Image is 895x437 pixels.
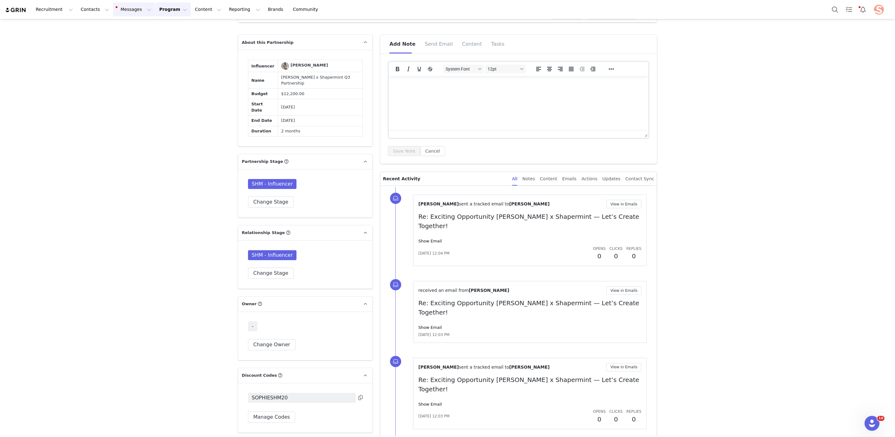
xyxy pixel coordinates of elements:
div: Content [540,172,557,186]
button: Contacts [77,2,113,16]
td: Duration [248,126,278,136]
span: Send Email [425,41,453,47]
span: sent a tracked email to [459,365,509,370]
h2: 0 [609,415,622,424]
p: Re: Exciting Opportunity [PERSON_NAME] x Shapermint — Let’s Create Together! [418,375,641,394]
span: Owner [242,301,257,307]
span: Add Note [389,41,415,47]
p: Re: Exciting Opportunity [PERSON_NAME] x Shapermint — Let’s Create Together! [418,212,641,231]
span: System Font [446,67,476,71]
span: 12pt [488,67,518,71]
span: [PERSON_NAME] [469,288,509,293]
div: Press the Up and Down arrow keys to resize the editor. [642,131,649,138]
span: SOPHIESHM20 [252,394,288,402]
span: Clicks [609,246,622,251]
button: Align center [544,65,555,73]
button: Change Owner [248,339,296,350]
div: Actions [581,172,597,186]
button: View in Emails [606,200,641,208]
span: Replies [626,246,641,251]
a: Show Email [418,239,442,243]
img: Sophie Lait [281,62,289,70]
button: Search [828,2,842,16]
span: Content [462,41,482,47]
button: Messages [113,2,155,16]
a: Community [289,2,325,16]
td: [DATE] [278,115,363,126]
span: received an email from [418,288,469,293]
span: Discount Codes [242,372,277,379]
span: Tasks [491,41,505,47]
div: Updates [602,172,620,186]
p: Recent Activity [383,172,507,186]
td: End Date [248,115,278,126]
td: Name [248,72,278,89]
span: [PERSON_NAME] [418,201,459,206]
a: Tasks [842,2,856,16]
button: Align left [533,65,544,73]
a: Brands [264,2,289,16]
button: Notifications [856,2,870,16]
div: [PERSON_NAME] [291,62,328,68]
span: [PERSON_NAME] [509,365,549,370]
button: Program [155,2,191,16]
button: Underline [414,65,425,73]
td: [DATE] [278,99,363,115]
button: Align right [555,65,566,73]
span: Clicks [609,409,622,414]
button: Change Stage [248,196,294,208]
div: Contact Sync [625,172,654,186]
img: grin logo [5,7,27,13]
a: Show Email [418,402,442,407]
button: Save Note [388,146,420,156]
div: Emails [562,172,576,186]
button: Content [191,2,225,16]
span: SHM - Influencer [248,179,296,189]
span: Relationship Stage [242,230,285,236]
h2: 0 [626,415,641,424]
span: Opens [593,409,606,414]
td: Influencer [248,60,278,72]
button: Reporting [225,2,264,16]
span: [DATE] 12:04 PM [418,251,449,256]
button: Justify [566,65,576,73]
button: View in Emails [606,363,641,371]
button: Strikethrough [425,65,435,73]
iframe: Intercom live chat [865,416,879,431]
span: Replies [626,409,641,414]
td: [PERSON_NAME] x Shapermint Q3 Partnership [278,72,363,89]
span: sent a tracked email to [459,201,509,206]
a: [PERSON_NAME] [281,62,328,70]
button: Recruitment [32,2,77,16]
button: Increase indent [588,65,598,73]
a: Show Email [418,325,442,330]
button: Reveal or hide additional toolbar items [606,65,617,73]
button: Change Stage [248,268,294,279]
p: Re: Exciting Opportunity [PERSON_NAME] x Shapermint — Let’s Create Together! [418,298,641,317]
h2: 0 [593,415,606,424]
div: All [512,172,517,186]
h2: 0 [593,251,606,261]
span: $12,200.00 [281,91,304,96]
td: Budget [248,89,278,99]
button: Fonts [443,65,484,73]
td: Start Date [248,99,278,115]
span: [DATE] 12:03 PM [418,332,449,338]
span: [PERSON_NAME] [418,365,459,370]
button: Decrease indent [577,65,587,73]
td: 2 months [278,126,363,136]
button: Cancel [420,146,445,156]
img: f99a58a2-e820-49b2-b1c6-889a8229352e.jpeg [874,5,884,15]
div: Notes [522,172,535,186]
h2: 0 [609,251,622,261]
span: 10 [877,416,884,421]
button: Italic [403,65,414,73]
button: Manage Codes [248,412,295,423]
h2: 0 [626,251,641,261]
button: Font sizes [485,65,526,73]
button: Bold [392,65,403,73]
span: - [248,321,257,331]
span: [PERSON_NAME] [509,201,549,206]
